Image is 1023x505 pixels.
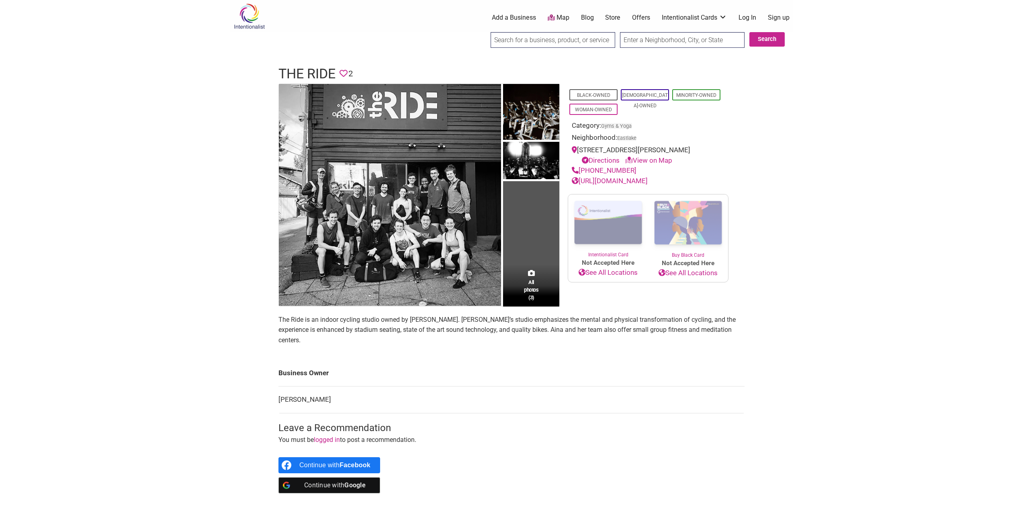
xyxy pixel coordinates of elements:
[648,259,728,268] span: Not Accepted Here
[632,13,650,22] a: Offers
[676,92,716,98] a: Minority-Owned
[278,421,745,435] h3: Leave a Recommendation
[299,457,370,473] div: Continue with
[278,435,745,445] p: You must be to post a recommendation.
[739,13,756,22] a: Log In
[582,156,620,164] a: Directions
[581,13,594,22] a: Blog
[572,145,724,166] div: [STREET_ADDRESS][PERSON_NAME]
[278,360,745,386] td: Business Owner
[768,13,790,22] a: Sign up
[577,92,610,98] a: Black-Owned
[572,177,648,185] a: [URL][DOMAIN_NAME]
[568,194,648,258] a: Intentionalist Card
[492,13,536,22] a: Add a Business
[662,13,727,22] a: Intentionalist Cards
[278,477,380,493] a: Continue with <b>Google</b>
[299,477,370,493] div: Continue with
[749,32,785,47] button: Search
[568,268,648,278] a: See All Locations
[278,386,745,413] td: [PERSON_NAME]
[278,64,336,84] h1: The Ride
[278,315,745,346] p: The Ride is an indoor cycling studio owned by [PERSON_NAME]. [PERSON_NAME]’s studio emphasizes th...
[572,133,724,145] div: Neighborhood:
[617,136,636,141] span: Eastlake
[314,436,340,444] a: logged in
[524,278,538,301] span: All photos (3)
[348,67,353,80] span: 2
[575,107,612,112] a: Woman-Owned
[340,462,370,468] b: Facebook
[648,194,728,259] a: Buy Black Card
[601,123,632,129] a: Gyms & Yoga
[620,32,745,48] input: Enter a Neighborhood, City, or State
[622,92,668,108] a: [DEMOGRAPHIC_DATA]-Owned
[491,32,615,48] input: Search for a business, product, or service
[648,268,728,278] a: See All Locations
[230,3,268,29] img: Intentionalist
[572,121,724,133] div: Category:
[568,258,648,268] span: Not Accepted Here
[548,13,569,22] a: Map
[344,481,366,489] b: Google
[278,457,380,473] a: Continue with <b>Facebook</b>
[625,156,672,164] a: View on Map
[605,13,620,22] a: Store
[568,194,648,251] img: Intentionalist Card
[648,194,728,251] img: Buy Black Card
[572,166,636,174] a: [PHONE_NUMBER]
